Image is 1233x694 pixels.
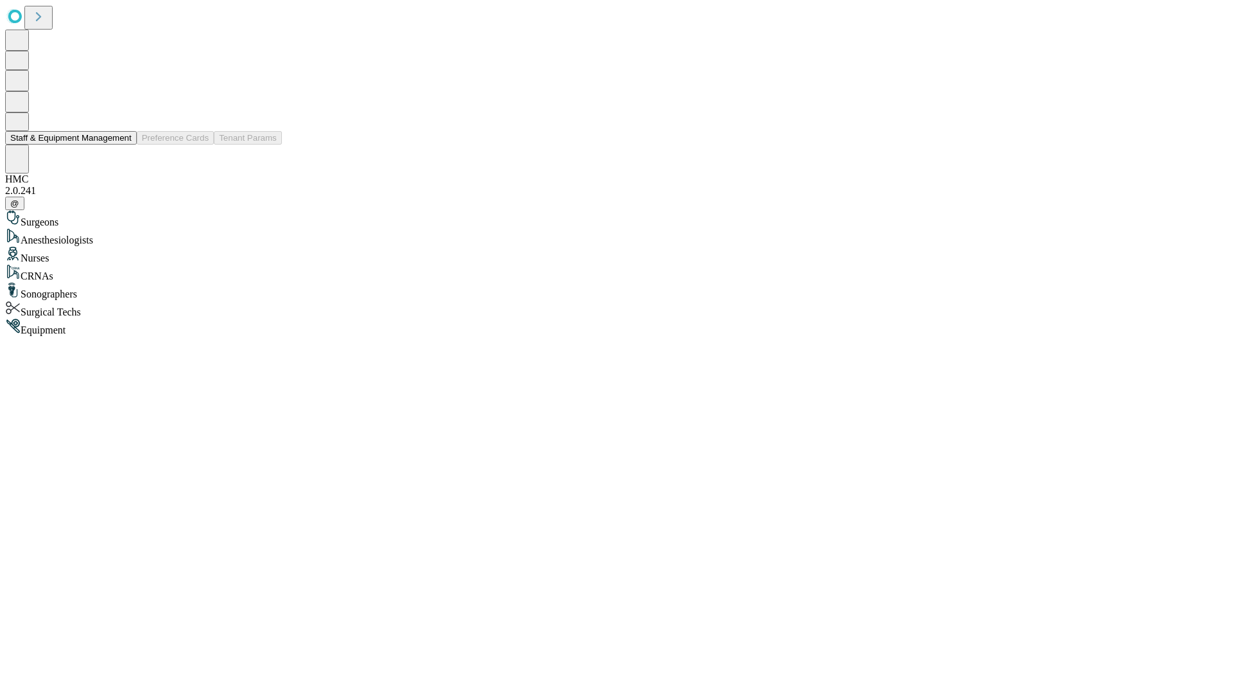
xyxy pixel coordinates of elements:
[5,264,1228,282] div: CRNAs
[137,131,214,145] button: Preference Cards
[214,131,282,145] button: Tenant Params
[5,282,1228,300] div: Sonographers
[5,197,24,210] button: @
[5,210,1228,228] div: Surgeons
[5,173,1228,185] div: HMC
[5,228,1228,246] div: Anesthesiologists
[10,199,19,208] span: @
[5,300,1228,318] div: Surgical Techs
[5,131,137,145] button: Staff & Equipment Management
[5,246,1228,264] div: Nurses
[5,318,1228,336] div: Equipment
[5,185,1228,197] div: 2.0.241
